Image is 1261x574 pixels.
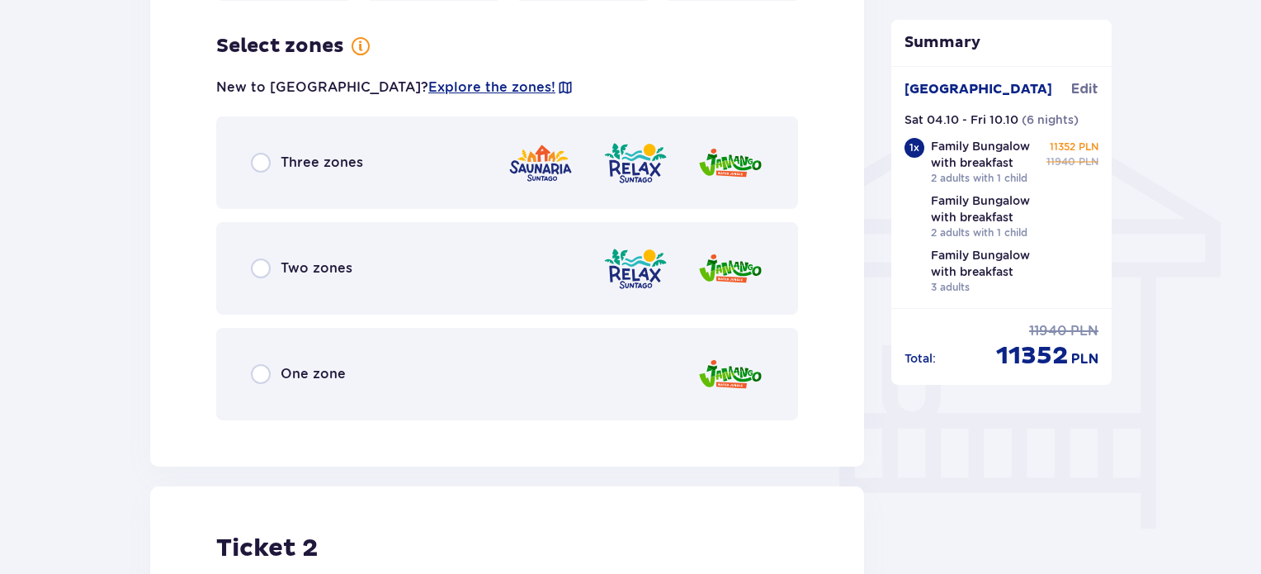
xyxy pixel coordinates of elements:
[216,533,318,564] p: Ticket 2
[931,247,1041,280] p: Family Bungalow with breakfast
[1029,322,1067,340] p: 11940
[1050,140,1075,154] p: 11352
[996,340,1068,372] p: 11352
[697,245,763,292] img: zone logo
[931,171,1027,186] p: 2 adults with 1 child
[904,80,1052,98] p: [GEOGRAPHIC_DATA]
[697,140,763,187] img: zone logo
[904,350,936,367] p: Total :
[904,111,1018,128] p: Sat 04.10 - Fri 10.10
[508,140,574,187] img: zone logo
[281,259,352,278] p: Two zones
[216,34,344,59] p: Select zones
[1022,111,1079,128] p: ( 6 nights )
[602,140,668,187] img: zone logo
[904,138,924,158] div: 1 x
[602,245,668,292] img: zone logo
[1046,154,1075,169] p: 11940
[1079,140,1098,154] p: PLN
[281,365,346,383] p: One zone
[1071,350,1098,368] p: PLN
[931,138,1041,171] p: Family Bungalow with breakfast
[891,33,1112,53] p: Summary
[1079,154,1098,169] p: PLN
[216,78,574,97] p: New to [GEOGRAPHIC_DATA]?
[931,225,1027,240] p: 2 adults with 1 child
[281,154,363,172] p: Three zones
[1070,322,1098,340] p: PLN
[931,280,970,295] p: 3 adults
[1071,80,1098,98] a: Edit
[697,351,763,398] img: zone logo
[931,192,1041,225] p: Family Bungalow with breakfast
[428,78,555,97] a: Explore the zones!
